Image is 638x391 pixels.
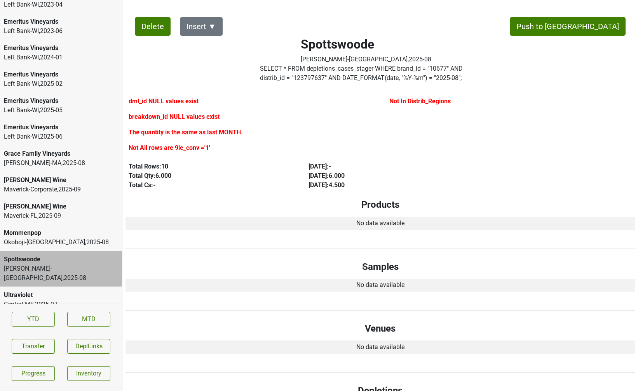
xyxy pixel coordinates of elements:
[4,106,118,115] div: Left Bank-WI , 2025 - 05
[126,279,635,292] td: No data available
[4,228,118,238] div: Mommenpop
[4,79,118,89] div: Left Bank-WI , 2025 - 02
[301,55,431,64] div: [PERSON_NAME]-[GEOGRAPHIC_DATA] , 2025 - 08
[4,255,118,264] div: Spottswoode
[389,97,451,106] label: Not In Distrib_Regions
[67,366,110,381] a: Inventory
[129,181,291,190] div: Total Cs: -
[67,339,110,354] button: DeplLinks
[309,181,471,190] div: [DATE] : 4.500
[129,143,210,153] label: Not All rows are 9le_conv ='1'
[129,97,199,106] label: dml_id NULL values exist
[4,290,118,300] div: Ultraviolet
[4,264,118,283] div: [PERSON_NAME]-[GEOGRAPHIC_DATA] , 2025 - 08
[4,70,118,79] div: Emeritus Vineyards
[132,261,629,273] h4: Samples
[4,43,118,53] div: Emeritus Vineyards
[309,162,471,171] div: [DATE] : -
[4,211,118,221] div: Maverick-FL , 2025 - 09
[12,366,55,381] a: Progress
[132,323,629,334] h4: Venues
[309,171,471,181] div: [DATE] : 6.000
[4,202,118,211] div: [PERSON_NAME] Wine
[129,171,291,181] div: Total Qty: 6.000
[260,64,472,83] label: Click to copy query
[180,17,223,36] button: Insert ▼
[4,26,118,36] div: Left Bank-WI , 2023 - 06
[4,17,118,26] div: Emeritus Vineyards
[4,96,118,106] div: Emeritus Vineyards
[4,300,118,309] div: Central-ME , 2025 - 07
[129,128,243,137] label: The quantity is the same as last MONTH.
[135,17,171,36] button: Delete
[301,37,431,52] h2: Spottswoode
[4,158,118,168] div: [PERSON_NAME]-MA , 2025 - 08
[12,339,55,354] button: Transfer
[126,341,635,354] td: No data available
[4,238,118,247] div: Okoboji-[GEOGRAPHIC_DATA] , 2025 - 08
[4,185,118,194] div: Maverick-Corporate , 2025 - 09
[67,312,110,327] a: MTD
[4,176,118,185] div: [PERSON_NAME] Wine
[4,149,118,158] div: Grace Family Vineyards
[129,112,220,122] label: breakdown_id NULL values exist
[12,312,55,327] a: YTD
[4,123,118,132] div: Emeritus Vineyards
[4,53,118,62] div: Left Bank-WI , 2024 - 01
[132,199,629,210] h4: Products
[126,217,635,230] td: No data available
[510,17,626,36] button: Push to [GEOGRAPHIC_DATA]
[4,132,118,141] div: Left Bank-WI , 2025 - 06
[129,162,291,171] div: Total Rows: 10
